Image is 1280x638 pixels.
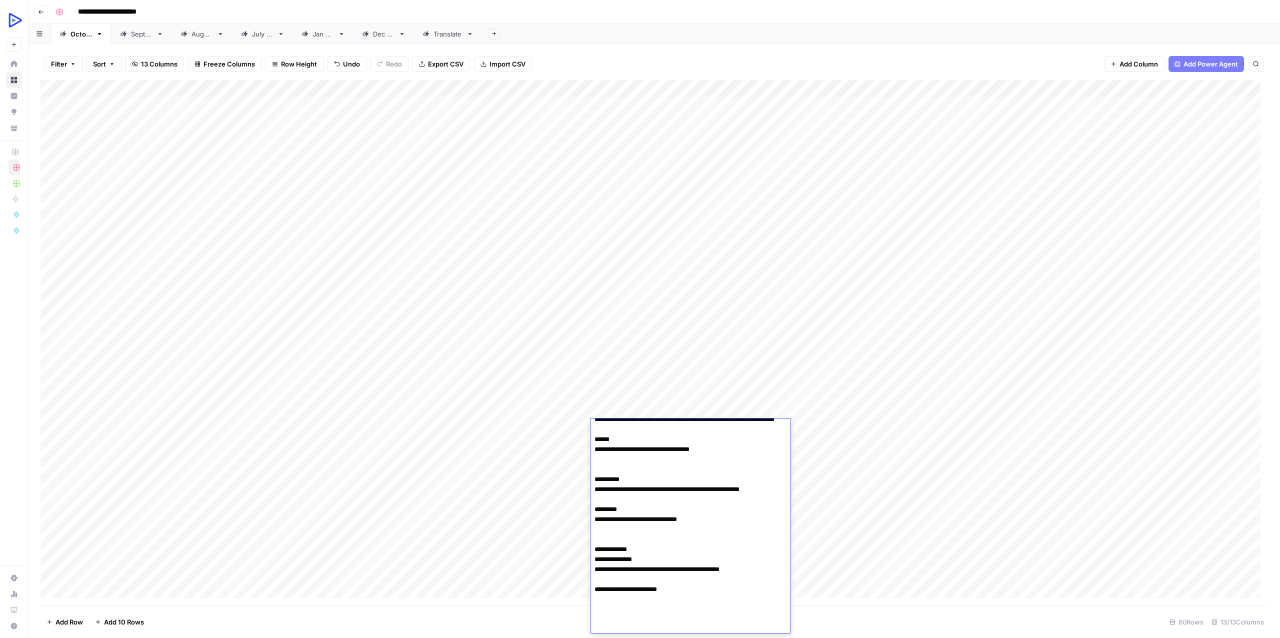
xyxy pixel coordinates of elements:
[111,24,172,44] a: [DATE]
[6,104,22,120] a: Opportunities
[6,602,22,618] a: Learning Hub
[1207,614,1268,630] div: 13/13 Columns
[1183,59,1238,69] span: Add Power Agent
[6,8,22,33] button: Workspace: OpenReplay
[6,586,22,602] a: Usage
[55,617,83,627] span: Add Row
[51,59,67,69] span: Filter
[86,56,121,72] button: Sort
[40,614,89,630] button: Add Row
[373,29,394,39] div: [DATE]
[125,56,184,72] button: 13 Columns
[6,120,22,136] a: Your Data
[232,24,293,44] a: [DATE]
[131,29,152,39] div: [DATE]
[93,59,106,69] span: Sort
[6,570,22,586] a: Settings
[51,24,111,44] a: [DATE]
[414,24,482,44] a: Translate
[203,59,255,69] span: Freeze Columns
[6,618,22,634] button: Help + Support
[6,72,22,88] a: Browse
[104,617,144,627] span: Add 10 Rows
[281,59,317,69] span: Row Height
[412,56,470,72] button: Export CSV
[6,88,22,104] a: Insights
[6,56,22,72] a: Home
[172,24,232,44] a: [DATE]
[489,59,525,69] span: Import CSV
[191,29,213,39] div: [DATE]
[428,59,463,69] span: Export CSV
[312,29,334,39] div: [DATE]
[353,24,414,44] a: [DATE]
[1165,614,1207,630] div: 60 Rows
[141,59,177,69] span: 13 Columns
[70,29,92,39] div: [DATE]
[293,24,353,44] a: [DATE]
[386,59,402,69] span: Redo
[327,56,366,72] button: Undo
[188,56,261,72] button: Freeze Columns
[89,614,150,630] button: Add 10 Rows
[370,56,408,72] button: Redo
[6,11,24,29] img: OpenReplay Logo
[265,56,323,72] button: Row Height
[1104,56,1164,72] button: Add Column
[44,56,82,72] button: Filter
[433,29,462,39] div: Translate
[343,59,360,69] span: Undo
[252,29,273,39] div: [DATE]
[474,56,532,72] button: Import CSV
[1168,56,1244,72] button: Add Power Agent
[1119,59,1158,69] span: Add Column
